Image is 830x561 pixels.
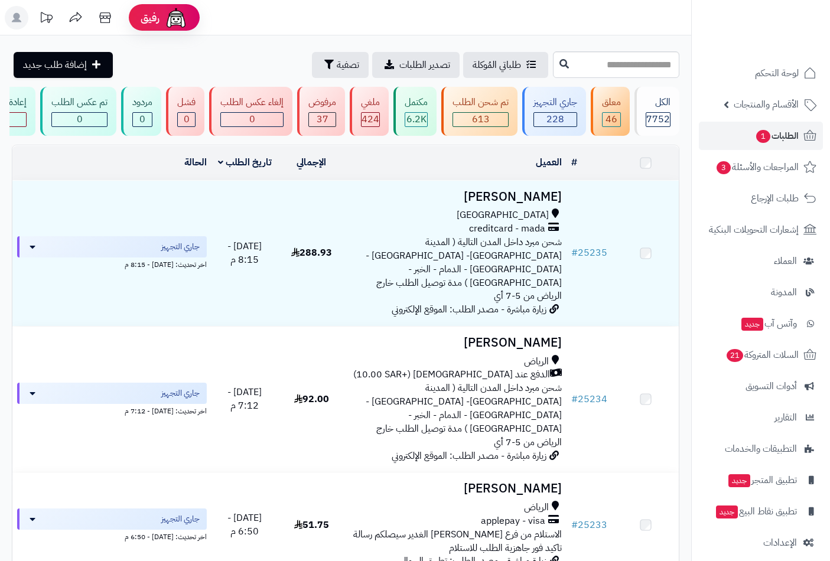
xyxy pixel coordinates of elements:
[362,112,379,126] span: 424
[746,378,797,394] span: أدوات التسويق
[350,482,562,495] h3: [PERSON_NAME]
[472,112,490,126] span: 613
[774,409,797,426] span: التقارير
[603,113,620,126] div: 46
[716,505,738,518] span: جديد
[350,336,562,350] h3: [PERSON_NAME]
[699,59,823,87] a: لوحة التحكم
[227,385,262,413] span: [DATE] - 7:12 م
[534,113,577,126] div: 228
[699,466,823,494] a: تطبيق المتجرجديد
[31,6,61,32] a: تحديثات المنصة
[453,113,508,126] div: 613
[391,87,439,136] a: مكتمل 6.2K
[184,155,207,169] a: الحالة
[740,315,797,332] span: وآتس آب
[350,190,562,204] h3: [PERSON_NAME]
[463,52,548,78] a: طلباتي المُوكلة
[347,87,391,136] a: ملغي 424
[646,112,670,126] span: 7752
[709,221,799,238] span: إشعارات التحويلات البنكية
[366,235,562,303] span: شحن مبرد داخل المدن التالية ( المدينة [GEOGRAPHIC_DATA]- [GEOGRAPHIC_DATA] - [GEOGRAPHIC_DATA] - ...
[571,246,607,260] a: #25235
[218,155,272,169] a: تاريخ الطلب
[699,309,823,338] a: وآتس آبجديد
[520,87,588,136] a: جاري التجهيز 228
[699,372,823,400] a: أدوات التسويق
[716,161,731,175] span: 3
[755,128,799,144] span: الطلبات
[726,348,744,363] span: 21
[571,246,578,260] span: #
[164,87,207,136] a: فشل 0
[392,302,546,317] span: زيارة مباشرة - مصدر الطلب: الموقع الإلكتروني
[771,284,797,301] span: المدونة
[536,155,562,169] a: العميل
[161,387,200,399] span: جاري التجهيز
[17,257,207,270] div: اخر تحديث: [DATE] - 8:15 م
[588,87,632,136] a: معلق 46
[295,87,347,136] a: مرفوض 37
[221,113,283,126] div: 0
[469,222,545,236] span: creditcard - mada
[312,52,369,78] button: تصفية
[481,514,545,528] span: applepay - visa
[699,216,823,244] a: إشعارات التحويلات البنكية
[133,113,152,126] div: 0
[164,6,188,30] img: ai-face.png
[366,381,562,449] span: شحن مبرد داخل المدن التالية ( المدينة [GEOGRAPHIC_DATA]- [GEOGRAPHIC_DATA] - [GEOGRAPHIC_DATA] - ...
[308,96,336,109] div: مرفوض
[23,58,87,72] span: إضافة طلب جديد
[17,530,207,542] div: اخر تحديث: [DATE] - 6:50 م
[725,441,797,457] span: التطبيقات والخدمات
[699,122,823,150] a: الطلبات1
[763,534,797,551] span: الإعدادات
[353,368,550,381] span: الدفع عند [DEMOGRAPHIC_DATA] (+10.00 SAR)
[699,278,823,306] a: المدونة
[362,113,379,126] div: 424
[646,96,670,109] div: الكل
[14,52,113,78] a: إضافة طلب جديد
[699,341,823,369] a: السلات المتروكة21
[751,190,799,207] span: طلبات الإرجاع
[439,87,520,136] a: تم شحن الطلب 613
[756,129,771,143] span: 1
[405,113,427,126] div: 6225
[161,241,200,253] span: جاري التجهيز
[132,96,152,109] div: مردود
[406,112,427,126] span: 6.2K
[161,513,200,525] span: جاري التجهيز
[741,318,763,331] span: جديد
[546,112,564,126] span: 228
[571,392,607,406] a: #25234
[38,87,119,136] a: تم عكس الطلب 0
[699,184,823,213] a: طلبات الإرجاع
[337,58,359,72] span: تصفية
[755,65,799,81] span: لوحة التحكم
[524,501,549,514] span: الرياض
[734,96,799,113] span: الأقسام والمنتجات
[399,58,450,72] span: تصدير الطلبات
[249,112,255,126] span: 0
[309,113,336,126] div: 37
[725,347,799,363] span: السلات المتروكة
[699,529,823,557] a: الإعدادات
[297,155,326,169] a: الإجمالي
[727,472,797,488] span: تطبيق المتجر
[405,96,428,109] div: مكتمل
[571,155,577,169] a: #
[227,239,262,267] span: [DATE] - 8:15 م
[291,246,332,260] span: 288.93
[533,96,577,109] div: جاري التجهيز
[178,113,195,126] div: 0
[571,518,607,532] a: #25233
[750,9,819,34] img: logo-2.png
[571,518,578,532] span: #
[632,87,682,136] a: الكل7752
[699,497,823,526] a: تطبيق نقاط البيعجديد
[715,503,797,520] span: تطبيق نقاط البيع
[141,11,160,25] span: رفيق
[77,112,83,126] span: 0
[177,96,196,109] div: فشل
[372,52,460,78] a: تصدير الطلبات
